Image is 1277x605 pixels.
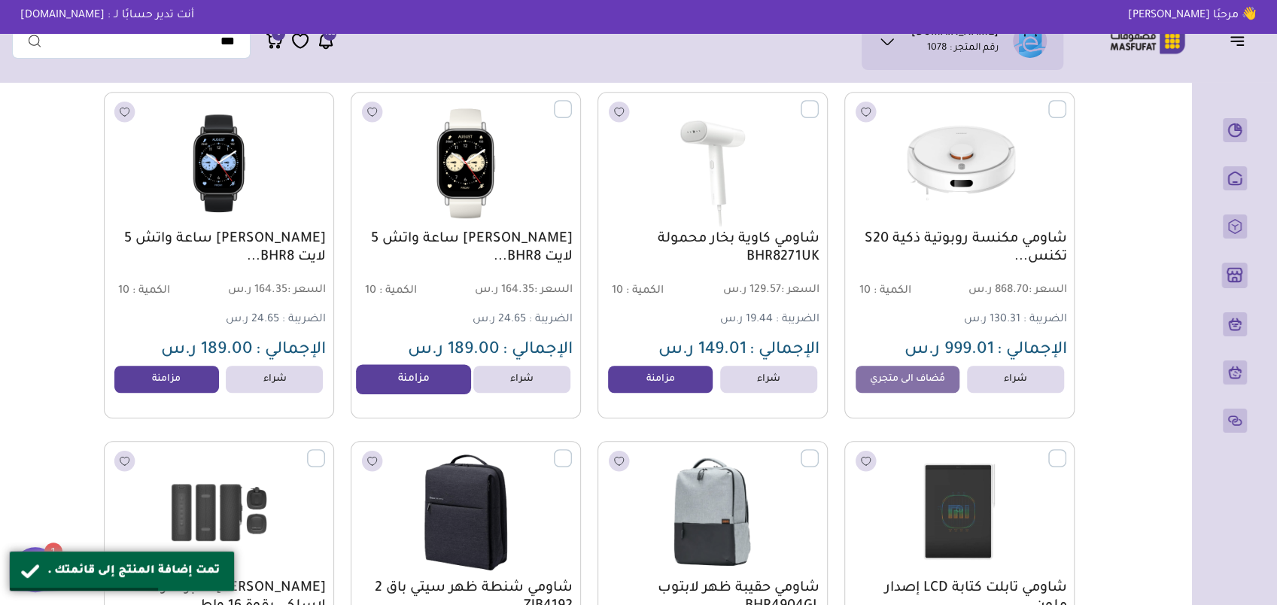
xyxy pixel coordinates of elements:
[473,366,570,393] a: شراء
[1028,284,1066,296] span: السعر :
[1099,26,1196,56] img: Logo
[853,230,1066,266] a: شاومي مكنسة روبوتية ذكية S20 تكنس...
[927,41,999,56] p: رقم المتجر : 1078
[961,284,1066,298] span: 868.70 ر.س
[467,284,573,298] span: 164.35 ر.س
[287,284,326,296] span: السعر :
[776,314,819,326] span: الضريبة :
[612,285,623,297] span: 10
[356,364,470,394] a: مزامنة
[317,32,335,50] a: 432
[967,366,1064,393] a: شراء
[220,284,326,298] span: 164.35 ر.س
[277,27,281,41] span: 9
[608,366,713,393] a: مزامنة
[911,26,999,41] h1: [DOMAIN_NAME]
[853,100,1066,226] img: 20250713133333429485.png
[1117,8,1268,24] p: 👋 مرحبًا [PERSON_NAME]
[720,366,817,393] a: شراء
[226,366,323,393] a: شراء
[379,285,417,297] span: الكمية :
[118,285,129,297] span: 10
[359,230,573,266] a: [PERSON_NAME] ساعة واتش 5 لايت BHR8...
[324,27,336,41] span: 432
[473,314,526,326] span: 24.65 ر.س
[859,285,870,297] span: 10
[1023,314,1066,326] span: الضريبة :
[749,342,819,360] span: الإجمالي :
[626,285,664,297] span: الكمية :
[132,285,170,297] span: الكمية :
[5,461,170,543] iframe: Kommo Live Chat
[1013,24,1047,58] img: eShop.sa
[853,449,1066,576] img: 20250713133329166409.png
[365,285,376,297] span: 10
[226,314,279,326] span: 24.65 ر.س
[503,342,573,360] span: الإجمالي :
[607,100,819,226] img: 20250713133332421207.png
[256,342,326,360] span: الإجمالي :
[534,284,573,296] span: السعر :
[963,314,1020,326] span: 130.31 ر.س
[282,314,326,326] span: الضريبة :
[658,342,746,360] span: 149.01 ر.س
[904,342,993,360] span: 999.01 ر.س
[112,230,326,266] a: [PERSON_NAME] ساعة واتش 5 لايت BHR8...
[114,366,219,393] a: مزامنة
[161,342,253,360] span: 189.00 ر.س
[720,314,773,326] span: 19.44 ر.س
[996,342,1066,360] span: الإجمالي :
[47,563,223,579] div: تمت إضافة المنتج إلى قائمتك .
[529,314,573,326] span: الضريبة :
[781,284,819,296] span: السعر :
[360,449,572,576] img: 20250713133327171328.png
[9,8,205,24] p: أنت تدير حسابًا لـ : [DOMAIN_NAME]
[873,285,911,297] span: الكمية :
[360,100,572,226] img: 20250713133331160360.png
[408,342,500,360] span: 189.00 ر.س
[607,449,819,576] img: 2025-07-13-6873aa1b452a6.png
[113,100,325,226] img: 20250713133330174287.png
[113,449,325,576] img: 20250713133325939869.png
[606,230,819,266] a: شاومي كاوية بخار محمولة BHR8271UK
[714,284,819,298] span: 129.57 ر.س
[856,366,960,393] a: مُضاف الى متجري
[266,32,284,50] a: 9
